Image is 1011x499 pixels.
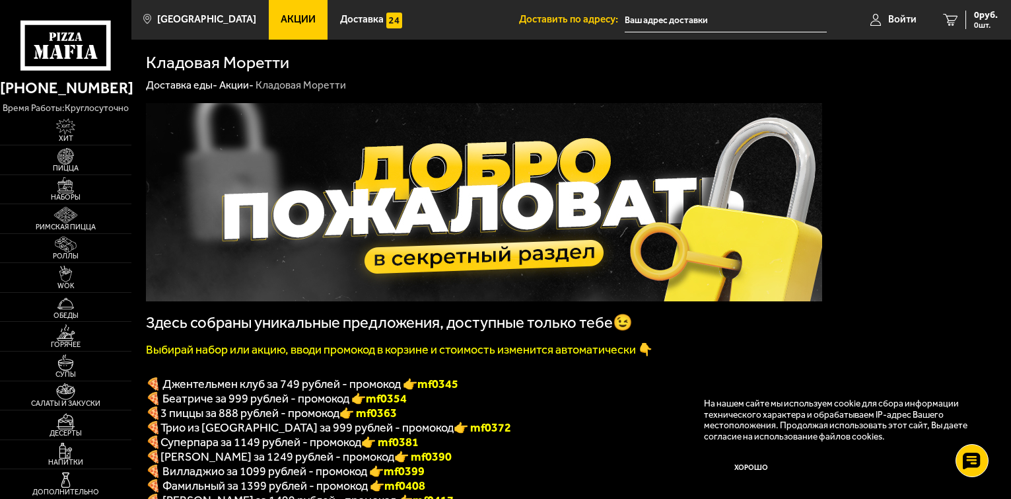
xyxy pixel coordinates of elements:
[146,103,822,301] img: 1024x1024
[974,11,998,20] span: 0 руб.
[366,391,407,406] b: mf0354
[974,21,998,29] span: 0 шт.
[339,406,397,420] font: 👉 mf0363
[384,464,425,479] b: mf0399
[160,406,339,420] span: 3 пиццы за 888 рублей - промокод
[417,377,458,391] b: mf0345
[704,398,978,441] p: На нашем сайте мы используем cookie для сбора информации технического характера и обрабатываем IP...
[340,15,384,24] span: Доставка
[394,449,452,464] b: 👉 mf0390
[454,420,511,435] font: 👉 mf0372
[160,435,361,449] span: Суперпара за 1149 рублей - промокод
[384,479,425,493] b: mf0408
[146,391,407,406] span: 🍕 Беатриче за 999 рублей - промокод 👉
[146,449,160,464] b: 🍕
[386,13,402,28] img: 15daf4d41897b9f0e9f617042186c801.svg
[519,15,625,24] span: Доставить по адресу:
[219,79,254,91] a: Акции-
[146,435,160,449] font: 🍕
[704,452,799,484] button: Хорошо
[146,54,289,71] h1: Кладовая Моретти
[281,15,316,24] span: Акции
[160,420,454,435] span: Трио из [GEOGRAPHIC_DATA] за 999 рублей - промокод
[146,79,217,91] a: Доставка еды-
[146,313,633,332] span: Здесь собраны уникальные предложения, доступные только тебе😉
[146,420,160,435] font: 🍕
[625,8,827,32] input: Ваш адрес доставки
[256,79,346,93] div: Кладовая Моретти
[146,406,160,420] font: 🍕
[146,377,458,391] span: 🍕 Джентельмен клуб за 749 рублей - промокод 👉
[361,435,419,449] font: 👉 mf0381
[146,464,425,479] span: 🍕 Вилладжио за 1099 рублей - промокод 👉
[160,449,394,464] span: [PERSON_NAME] за 1249 рублей - промокод
[146,342,652,357] font: Выбирай набор или акцию, вводи промокод в корзине и стоимость изменится автоматически 👇
[157,15,256,24] span: [GEOGRAPHIC_DATA]
[888,15,917,24] span: Войти
[146,479,425,493] span: 🍕 Фамильный за 1399 рублей - промокод 👉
